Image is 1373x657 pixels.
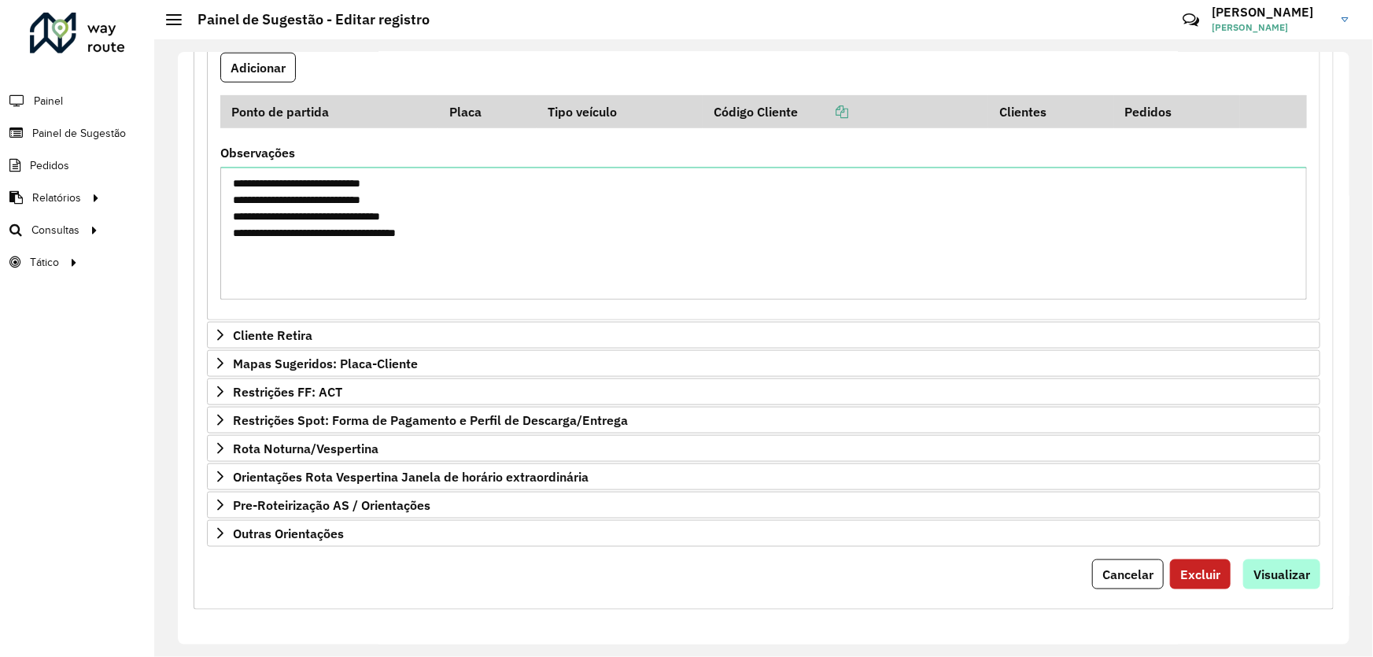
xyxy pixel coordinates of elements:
[207,378,1320,405] a: Restrições FF: ACT
[220,95,438,128] th: Ponto de partida
[30,254,59,271] span: Tático
[1174,3,1208,37] a: Contato Rápido
[1212,5,1330,20] h3: [PERSON_NAME]
[207,322,1320,349] a: Cliente Retira
[1170,559,1231,589] button: Excluir
[1092,559,1164,589] button: Cancelar
[1253,567,1310,582] span: Visualizar
[220,53,296,83] button: Adicionar
[233,499,430,511] span: Pre-Roteirização AS / Orientações
[207,407,1320,434] a: Restrições Spot: Forma de Pagamento e Perfil de Descarga/Entrega
[233,329,312,341] span: Cliente Retira
[30,157,69,174] span: Pedidos
[233,471,589,483] span: Orientações Rota Vespertina Janela de horário extraordinária
[34,93,63,109] span: Painel
[1180,567,1220,582] span: Excluir
[233,414,628,426] span: Restrições Spot: Forma de Pagamento e Perfil de Descarga/Entrega
[32,125,126,142] span: Painel de Sugestão
[207,350,1320,377] a: Mapas Sugeridos: Placa-Cliente
[1102,567,1153,582] span: Cancelar
[703,95,988,128] th: Código Cliente
[220,143,295,162] label: Observações
[438,95,537,128] th: Placa
[233,357,418,370] span: Mapas Sugeridos: Placa-Cliente
[233,386,342,398] span: Restrições FF: ACT
[988,95,1114,128] th: Clientes
[207,463,1320,490] a: Orientações Rota Vespertina Janela de horário extraordinária
[233,442,378,455] span: Rota Noturna/Vespertina
[32,190,81,206] span: Relatórios
[1212,20,1330,35] span: [PERSON_NAME]
[1114,95,1240,128] th: Pedidos
[182,11,430,28] h2: Painel de Sugestão - Editar registro
[798,104,848,120] a: Copiar
[31,222,79,238] span: Consultas
[207,435,1320,462] a: Rota Noturna/Vespertina
[537,95,703,128] th: Tipo veículo
[207,520,1320,547] a: Outras Orientações
[207,492,1320,519] a: Pre-Roteirização AS / Orientações
[233,527,344,540] span: Outras Orientações
[1243,559,1320,589] button: Visualizar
